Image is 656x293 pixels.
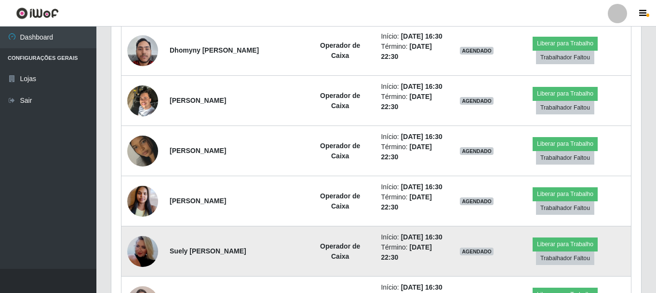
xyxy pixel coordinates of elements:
li: Início: [381,282,448,293]
button: Trabalhador Faltou [536,151,594,165]
img: CoreUI Logo [16,7,59,19]
strong: Dhomyny [PERSON_NAME] [170,46,259,54]
span: AGENDADO [460,47,494,55]
strong: Operador de Caixa [320,42,360,59]
strong: Operador de Caixa [320,242,360,260]
span: AGENDADO [460,197,494,205]
button: Trabalhador Faltou [536,251,594,265]
button: Liberar para Trabalho [533,37,598,50]
span: AGENDADO [460,248,494,255]
img: 1746889742233.jpeg [127,181,158,222]
li: Término: [381,242,448,263]
button: Trabalhador Faltou [536,101,594,114]
button: Liberar para Trabalho [533,87,598,100]
li: Início: [381,82,448,92]
li: Término: [381,142,448,162]
button: Liberar para Trabalho [533,137,598,151]
img: 1752965454112.jpeg [127,224,158,279]
li: Término: [381,192,448,212]
span: AGENDADO [460,147,494,155]
img: 1720441499263.jpeg [127,35,158,66]
time: [DATE] 16:30 [401,283,442,291]
time: [DATE] 16:30 [401,233,442,241]
img: 1734698192432.jpeg [127,124,158,179]
button: Liberar para Trabalho [533,187,598,201]
li: Início: [381,182,448,192]
time: [DATE] 16:30 [401,133,442,140]
li: Início: [381,132,448,142]
strong: Suely [PERSON_NAME] [170,247,246,255]
button: Trabalhador Faltou [536,51,594,64]
strong: Operador de Caixa [320,92,360,110]
strong: [PERSON_NAME] [170,97,226,104]
img: 1725217718320.jpeg [127,80,158,121]
li: Início: [381,31,448,42]
strong: Operador de Caixa [320,142,360,160]
span: AGENDADO [460,97,494,105]
time: [DATE] 16:30 [401,183,442,191]
li: Término: [381,42,448,62]
strong: [PERSON_NAME] [170,197,226,205]
strong: [PERSON_NAME] [170,147,226,154]
time: [DATE] 16:30 [401,32,442,40]
button: Liberar para Trabalho [533,237,598,251]
strong: Operador de Caixa [320,192,360,210]
li: Término: [381,92,448,112]
li: Início: [381,232,448,242]
button: Trabalhador Faltou [536,201,594,215]
time: [DATE] 16:30 [401,83,442,90]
